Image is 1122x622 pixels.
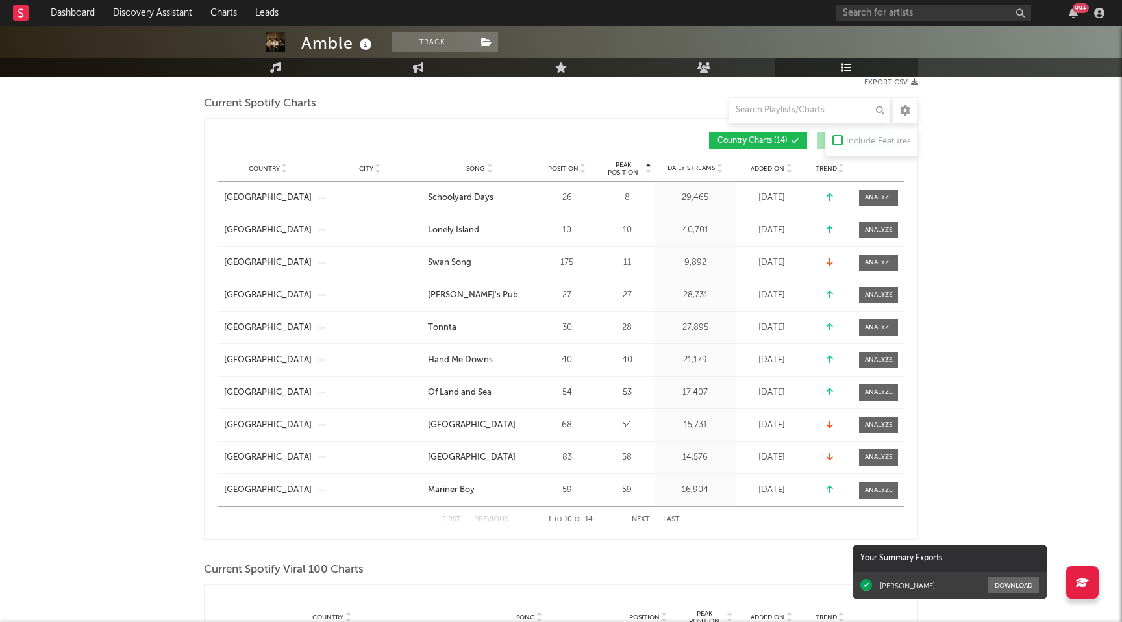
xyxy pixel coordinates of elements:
[739,224,804,237] div: [DATE]
[603,289,651,302] div: 27
[816,614,837,621] span: Trend
[846,134,911,149] div: Include Features
[988,577,1039,593] button: Download
[428,419,531,432] a: [GEOGRAPHIC_DATA]
[392,32,473,52] button: Track
[428,451,516,464] div: [GEOGRAPHIC_DATA]
[466,165,485,173] span: Song
[224,289,312,302] div: [GEOGRAPHIC_DATA]
[428,321,531,334] a: Tonnta
[817,132,904,149] button: City Charts(5)
[603,451,651,464] div: 58
[442,516,461,523] button: First
[428,256,531,269] a: Swan Song
[548,165,579,173] span: Position
[603,354,651,367] div: 40
[667,164,715,173] span: Daily Streams
[739,386,804,399] div: [DATE]
[739,419,804,432] div: [DATE]
[658,386,732,399] div: 17,407
[709,132,807,149] button: Country Charts(14)
[603,192,651,205] div: 8
[603,386,651,399] div: 53
[224,224,312,237] a: [GEOGRAPHIC_DATA]
[538,256,596,269] div: 175
[428,289,531,302] a: [PERSON_NAME]'s Pub
[428,321,456,334] div: Tonnta
[658,484,732,497] div: 16,904
[739,354,804,367] div: [DATE]
[516,614,535,621] span: Song
[428,224,531,237] a: Lonely Island
[816,165,837,173] span: Trend
[603,321,651,334] div: 28
[428,484,475,497] div: Mariner Boy
[224,419,312,432] a: [GEOGRAPHIC_DATA]
[632,516,650,523] button: Next
[428,484,531,497] a: Mariner Boy
[538,224,596,237] div: 10
[739,289,804,302] div: [DATE]
[658,419,732,432] div: 15,731
[428,256,471,269] div: Swan Song
[1069,8,1078,18] button: 99+
[224,192,312,205] a: [GEOGRAPHIC_DATA]
[751,614,784,621] span: Added On
[428,419,516,432] div: [GEOGRAPHIC_DATA]
[224,451,312,464] a: [GEOGRAPHIC_DATA]
[224,354,312,367] div: [GEOGRAPHIC_DATA]
[658,451,732,464] div: 14,576
[538,386,596,399] div: 54
[853,545,1047,572] div: Your Summary Exports
[739,192,804,205] div: [DATE]
[534,512,606,528] div: 1 10 14
[864,79,918,86] button: Export CSV
[428,289,518,302] div: [PERSON_NAME]'s Pub
[658,321,732,334] div: 27,895
[474,516,508,523] button: Previous
[739,321,804,334] div: [DATE]
[301,32,375,54] div: Amble
[739,484,804,497] div: [DATE]
[538,354,596,367] div: 40
[880,581,935,590] div: [PERSON_NAME]
[717,137,788,145] span: Country Charts ( 14 )
[538,289,596,302] div: 27
[428,354,493,367] div: Hand Me Downs
[663,516,680,523] button: Last
[836,5,1031,21] input: Search for artists
[224,321,312,334] a: [GEOGRAPHIC_DATA]
[224,484,312,497] div: [GEOGRAPHIC_DATA]
[428,192,531,205] a: Schoolyard Days
[658,354,732,367] div: 21,179
[658,256,732,269] div: 9,892
[658,224,732,237] div: 40,701
[224,386,312,399] a: [GEOGRAPHIC_DATA]
[249,165,280,173] span: Country
[603,256,651,269] div: 11
[359,165,373,173] span: City
[658,192,732,205] div: 29,465
[538,192,596,205] div: 26
[739,451,804,464] div: [DATE]
[658,289,732,302] div: 28,731
[751,165,784,173] span: Added On
[575,517,582,523] span: of
[1073,3,1089,13] div: 99 +
[428,386,531,399] a: Of Land and Sea
[204,562,364,578] span: Current Spotify Viral 100 Charts
[428,224,479,237] div: Lonely Island
[428,354,531,367] a: Hand Me Downs
[603,419,651,432] div: 54
[224,256,312,269] a: [GEOGRAPHIC_DATA]
[428,192,493,205] div: Schoolyard Days
[204,96,316,112] span: Current Spotify Charts
[729,97,891,123] input: Search Playlists/Charts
